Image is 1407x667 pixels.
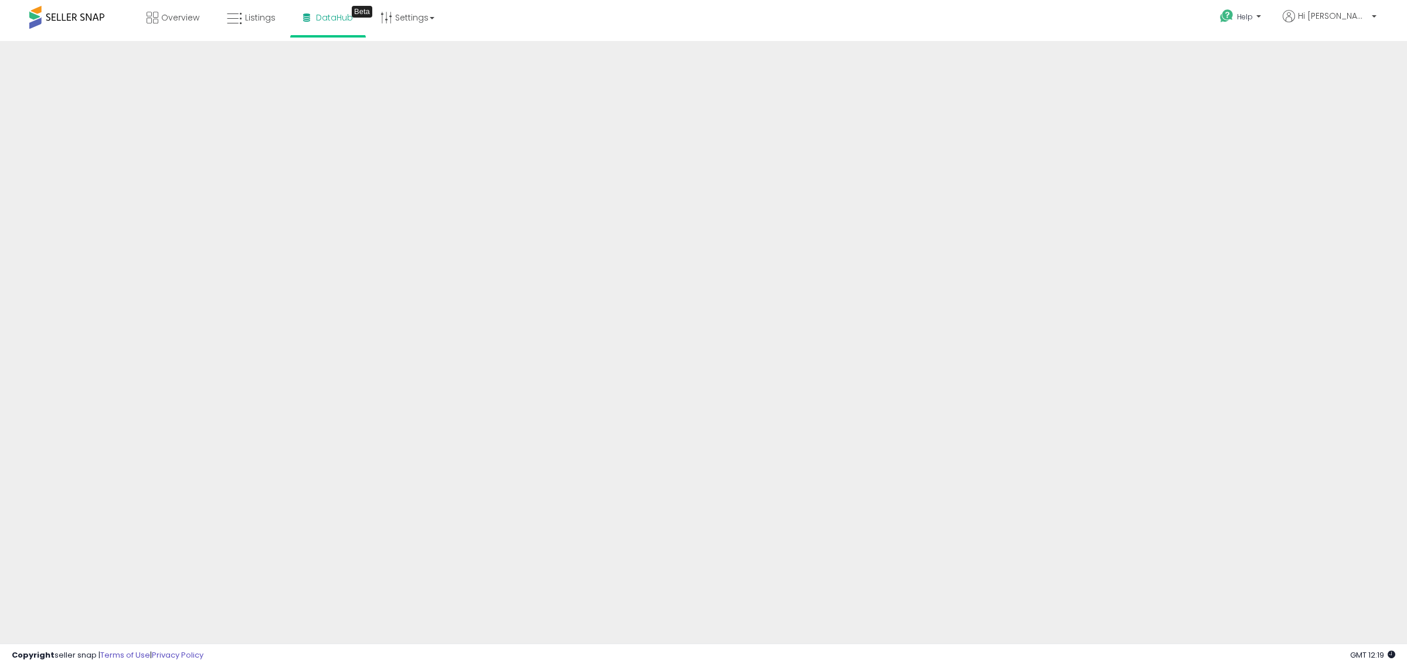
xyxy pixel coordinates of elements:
[245,12,276,23] span: Listings
[152,649,203,661] a: Privacy Policy
[161,12,199,23] span: Overview
[1237,12,1253,22] span: Help
[352,6,372,18] div: Tooltip anchor
[1350,649,1395,661] span: 2025-09-11 12:19 GMT
[12,650,203,661] div: seller snap | |
[100,649,150,661] a: Terms of Use
[12,649,55,661] strong: Copyright
[1283,10,1377,36] a: Hi [PERSON_NAME]
[1298,10,1368,22] span: Hi [PERSON_NAME]
[316,12,353,23] span: DataHub
[1219,9,1234,23] i: Get Help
